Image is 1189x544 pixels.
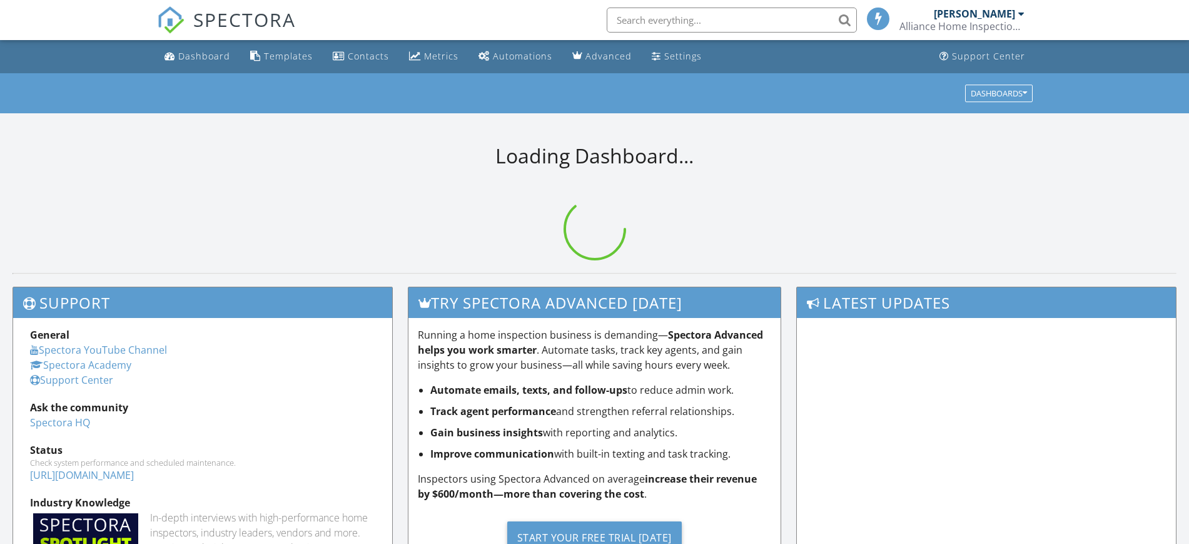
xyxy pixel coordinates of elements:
[430,426,543,439] strong: Gain business insights
[404,45,463,68] a: Metrics
[647,45,707,68] a: Settings
[30,343,167,357] a: Spectora YouTube Channel
[934,45,1030,68] a: Support Center
[473,45,557,68] a: Automations (Basic)
[430,382,771,398] li: to reduce admin work.
[430,447,554,461] strong: Improve communication
[30,458,375,468] div: Check system performance and scheduled maintenance.
[30,416,90,429] a: Spectora HQ
[418,327,771,372] p: Running a home inspection business is demanding— . Automate tasks, track key agents, and gain ins...
[30,495,375,510] div: Industry Knowledge
[418,328,763,357] strong: Spectora Advanced helps you work smarter
[30,400,375,415] div: Ask the community
[178,50,230,62] div: Dashboard
[418,471,771,501] p: Inspectors using Spectora Advanced on average .
[30,468,134,482] a: [URL][DOMAIN_NAME]
[157,6,185,34] img: The Best Home Inspection Software - Spectora
[952,50,1025,62] div: Support Center
[159,45,235,68] a: Dashboard
[245,45,318,68] a: Templates
[193,6,296,33] span: SPECTORA
[899,20,1025,33] div: Alliance Home Inspections LLC
[348,50,389,62] div: Contacts
[664,50,702,62] div: Settings
[30,328,69,342] strong: General
[430,446,771,461] li: with built-in texting and task tracking.
[430,383,627,397] strong: Automate emails, texts, and follow-ups
[30,358,131,372] a: Spectora Academy
[430,425,771,440] li: with reporting and analytics.
[430,404,556,418] strong: Track agent performance
[408,287,780,318] h3: Try spectora advanced [DATE]
[30,373,113,387] a: Support Center
[30,443,375,458] div: Status
[493,50,552,62] div: Automations
[934,8,1015,20] div: [PERSON_NAME]
[424,50,458,62] div: Metrics
[157,17,296,43] a: SPECTORA
[797,287,1176,318] h3: Latest Updates
[971,89,1027,98] div: Dashboards
[965,85,1033,102] button: Dashboards
[430,404,771,419] li: and strengthen referral relationships.
[328,45,394,68] a: Contacts
[264,50,313,62] div: Templates
[607,8,857,33] input: Search everything...
[13,287,392,318] h3: Support
[418,472,757,501] strong: increase their revenue by $600/month—more than covering the cost
[567,45,637,68] a: Advanced
[585,50,632,62] div: Advanced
